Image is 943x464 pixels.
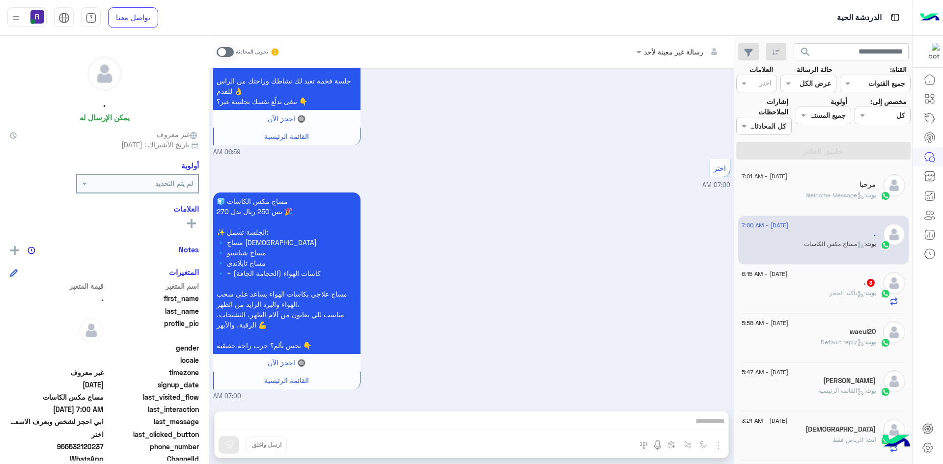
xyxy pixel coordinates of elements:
[837,11,882,25] p: الدردشة الحية
[881,338,890,348] img: WhatsApp
[805,191,866,199] span: : Welcome Message
[10,12,22,24] img: profile
[106,380,199,390] span: signup_date
[106,343,199,353] span: gender
[10,281,104,291] span: قيمة المتغير
[247,437,287,453] button: ارسل واغلق
[268,358,305,367] span: 🔘 احجز الآن
[106,306,199,316] span: last_name
[866,338,876,346] span: بوت
[106,355,199,365] span: locale
[58,12,70,24] img: tab
[10,293,104,303] span: .
[922,43,940,60] img: 322853014244696
[742,368,788,377] span: [DATE] - 5:47 AM
[821,338,866,346] span: : Default reply
[106,454,199,464] span: ChannelId
[264,132,309,140] span: القائمة الرئيسية
[30,10,44,24] img: userImage
[800,46,811,58] span: search
[106,367,199,378] span: timezone
[797,64,832,75] label: حالة الرسالة
[169,268,199,276] h6: المتغيرات
[818,387,866,394] span: : القائمة الرئيسية
[866,387,876,394] span: بوت
[81,7,101,28] a: tab
[742,221,788,230] span: [DATE] - 7:00 AM
[10,392,104,402] span: مساج مكس الكاسات
[883,174,905,196] img: defaultAdmin.png
[103,98,106,109] h5: .
[866,191,876,199] span: بوت
[860,181,876,189] h5: مرحبا
[85,12,97,24] img: tab
[10,367,104,378] span: غير معروف
[864,278,876,287] h5: .
[804,240,866,247] span: : مساج مكس الكاسات
[742,319,788,328] span: [DATE] - 5:58 AM
[881,289,890,299] img: WhatsApp
[179,245,199,254] h6: Notes
[832,436,867,443] span: الرياض فقط
[867,436,876,443] span: انت
[28,246,35,254] img: notes
[883,419,905,441] img: defaultAdmin.png
[10,404,104,414] span: 2025-08-14T04:00:36.167Z
[106,441,199,452] span: phone_number
[881,387,890,397] img: WhatsApp
[879,425,914,459] img: hulul-logo.png
[213,392,241,401] span: 07:00 AM
[874,230,876,238] h5: .
[10,380,104,390] span: 2025-08-14T03:55:29.988Z
[106,404,199,414] span: last_interaction
[10,416,104,427] span: ابي احجز لشخص وبعرف الاسعار عندكم
[794,43,818,64] button: search
[850,328,876,336] h5: waeul20
[10,204,199,213] h6: العلامات
[742,416,787,425] span: [DATE] - 3:21 AM
[88,57,121,90] img: defaultAdmin.png
[10,454,104,464] span: 2
[121,139,189,150] span: تاريخ الأشتراك : [DATE]
[736,96,788,117] label: إشارات الملاحظات
[889,11,901,24] img: tab
[881,240,890,250] img: WhatsApp
[759,78,773,90] div: اختر
[920,7,940,28] img: Logo
[805,425,876,434] h5: سبحان الله
[108,7,158,28] a: تواصل معنا
[829,289,866,297] span: : تأكيد الحجز
[106,318,199,341] span: profile_pic
[79,318,104,343] img: defaultAdmin.png
[157,129,199,139] span: غير معروف
[883,272,905,294] img: defaultAdmin.png
[213,148,240,157] span: 06:59 AM
[823,377,876,385] h5: Ahmad
[742,270,787,278] span: [DATE] - 6:15 AM
[883,223,905,246] img: defaultAdmin.png
[870,96,907,107] label: مخصص إلى:
[264,376,309,384] span: القائمة الرئيسية
[10,429,104,439] span: اختر
[866,240,876,247] span: بوت
[883,321,905,343] img: defaultAdmin.png
[10,355,104,365] span: null
[749,64,773,75] label: العلامات
[268,114,305,123] span: 🔘 احجز الآن
[714,164,726,172] span: اختر
[10,246,19,255] img: add
[106,392,199,402] span: last_visited_flow
[106,281,199,291] span: اسم المتغير
[106,429,199,439] span: last_clicked_button
[181,161,199,170] h6: أولوية
[890,64,907,75] label: القناة:
[236,48,268,56] small: تحويل المحادثة
[10,441,104,452] span: 966532120237
[702,181,730,189] span: 07:00 AM
[881,191,890,201] img: WhatsApp
[106,293,199,303] span: first_name
[831,96,847,107] label: أولوية
[883,370,905,392] img: defaultAdmin.png
[106,416,199,427] span: last_message
[742,172,787,181] span: [DATE] - 7:01 AM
